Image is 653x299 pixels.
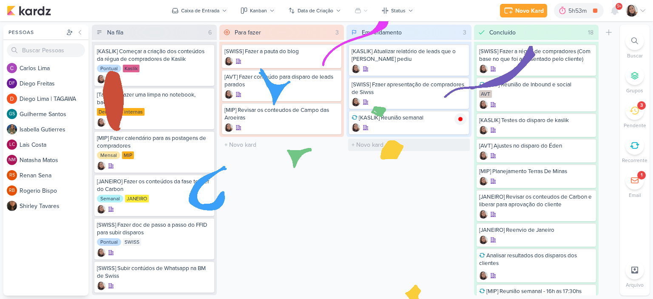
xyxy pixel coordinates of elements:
div: I s a b e l l a G u t i e r r e s [20,125,88,134]
div: Criador(a): Sharlene Khoury [224,123,233,132]
div: Novo Kard [515,6,544,15]
div: 5h53m [568,6,589,15]
div: D i e g o F r e i t a s [20,79,88,88]
div: Demandas internas [97,108,145,116]
div: [MIP] Reunião semanal - 16h as 17:30hs [479,288,594,295]
li: Ctrl + F [620,31,650,60]
div: D i e g o L i m a | T A G A W A [20,94,88,103]
div: [SWISS] Fazer doc de passo a passo do FFID para subir disparos [97,221,212,236]
div: Criador(a): Sharlene Khoury [479,177,488,185]
div: [MIP] Planejamento Terras De Minas [479,168,594,175]
div: [MIP] Fazer calendário para as postagens de compradores [97,134,212,150]
p: Buscar [627,52,643,60]
div: [JANEIRO] Revisar os conteudos de Carbon e liberar para aprovação do cliente [479,193,594,208]
div: Rogerio Bispo [7,185,17,196]
img: Sharlene Khoury [479,177,488,185]
div: [JANEIRO] Reenvio de Janeiro [479,226,594,234]
p: Pendente [624,122,646,129]
div: Criador(a): Sharlene Khoury [97,205,105,214]
div: Criador(a): Sharlene Khoury [224,57,233,65]
div: Criador(a): Sharlene Khoury [479,236,488,244]
div: [AVT] Fazer conteúdo para disparo de leads parados [224,73,339,88]
div: Criador(a): Sharlene Khoury [352,98,360,106]
div: Pessoas [7,28,65,36]
img: Sharlene Khoury [224,123,233,132]
div: Diego Freitas [7,78,17,88]
div: Criador(a): Sharlene Khoury [97,282,105,290]
div: Criador(a): Sharlene Khoury [97,248,105,257]
span: 9+ [617,3,622,10]
div: 3 [332,28,342,37]
input: Buscar Pessoas [7,43,85,57]
img: kardz.app [7,6,51,16]
div: Criador(a): Sharlene Khoury [479,210,488,219]
div: Analisar resultados dos disparos dos clientes [479,252,594,267]
div: Criador(a): Sharlene Khoury [479,271,488,280]
img: Sharlene Khoury [479,236,488,244]
img: Sharlene Khoury [97,282,105,290]
p: NM [9,158,16,162]
img: Sharlene Khoury [352,123,360,132]
p: DF [9,81,15,86]
div: [AVT] Reunião de Inbound e social [479,81,594,88]
div: Criador(a): Sharlene Khoury [97,118,105,127]
div: Natasha Matos [7,155,17,165]
div: Pontual [97,238,121,246]
img: Sharlene Khoury [97,162,105,170]
div: [JANEIRO] Fazer os conteúdos da fase teaser do Carbon [97,178,212,193]
img: Isabella Gutierres [7,124,17,134]
img: Sharlene Khoury [479,65,488,73]
div: [KASLIK] Começar a criação dos conteúdos da régua de compradores de Kaslik [97,48,212,63]
img: Sharlene Khoury [224,57,233,65]
p: Email [629,191,641,199]
div: N a t a s h a M a t o s [20,156,88,165]
img: tracking [454,113,466,125]
div: 6 [205,28,215,37]
div: Criador(a): Sharlene Khoury [352,65,360,73]
img: Sharlene Khoury [479,210,488,219]
img: Sharlene Khoury [479,100,488,109]
img: Sharlene Khoury [352,65,360,73]
img: Sharlene Khoury [626,5,638,17]
img: Sharlene Khoury [97,205,105,214]
img: Carlos Lima [7,63,17,73]
div: Laís Costa [7,140,17,150]
div: [SWISS] Fazer a pauta do blog [224,48,339,55]
div: L a í s C o s t a [20,140,88,149]
img: Sharlene Khoury [479,126,488,134]
div: Criador(a): Sharlene Khoury [224,90,233,99]
p: LC [9,142,15,147]
img: Sharlene Khoury [479,271,488,280]
div: [SWISS] Fzaer apresentação de compradores de Siwss [352,81,466,96]
p: Arquivo [626,281,644,289]
div: G u i l h e r m e S a n t o s [20,110,88,119]
div: Semanal [97,195,123,202]
div: [KASLIK] Testes do disparo de kaslik [479,117,594,124]
div: Pontual [97,65,121,72]
div: Guilherme Santos [7,109,17,119]
div: Kaslik [123,65,139,72]
div: C a r l o s L i m a [20,64,88,73]
img: Sharlene Khoury [97,118,105,127]
div: AVT [479,90,492,98]
p: RS [9,173,15,178]
div: Criador(a): Sharlene Khoury [479,126,488,134]
p: Recorrente [622,157,647,164]
div: [SWISS] Fazer a régua de compradores (Com base no que foi apresentado pelo cliente) [479,48,594,63]
p: Grupos [626,87,643,94]
div: JANEIRO [125,195,149,202]
div: [Tagawa] Fazer uma limpa no notebook, backup [97,91,212,106]
div: Renan Sena [7,170,17,180]
div: 3 [640,102,643,109]
div: SWISS [123,238,141,246]
div: Mensal [97,151,120,159]
img: Shirley Tavares [7,201,17,211]
div: 18 [585,28,597,37]
div: Criador(a): Sharlene Khoury [479,100,488,109]
p: GS [9,112,15,117]
div: Criador(a): Sharlene Khoury [97,75,105,83]
img: Sharlene Khoury [352,98,360,106]
button: Novo Kard [500,4,547,17]
img: Sharlene Khoury [97,248,105,257]
div: MIP [122,151,134,159]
